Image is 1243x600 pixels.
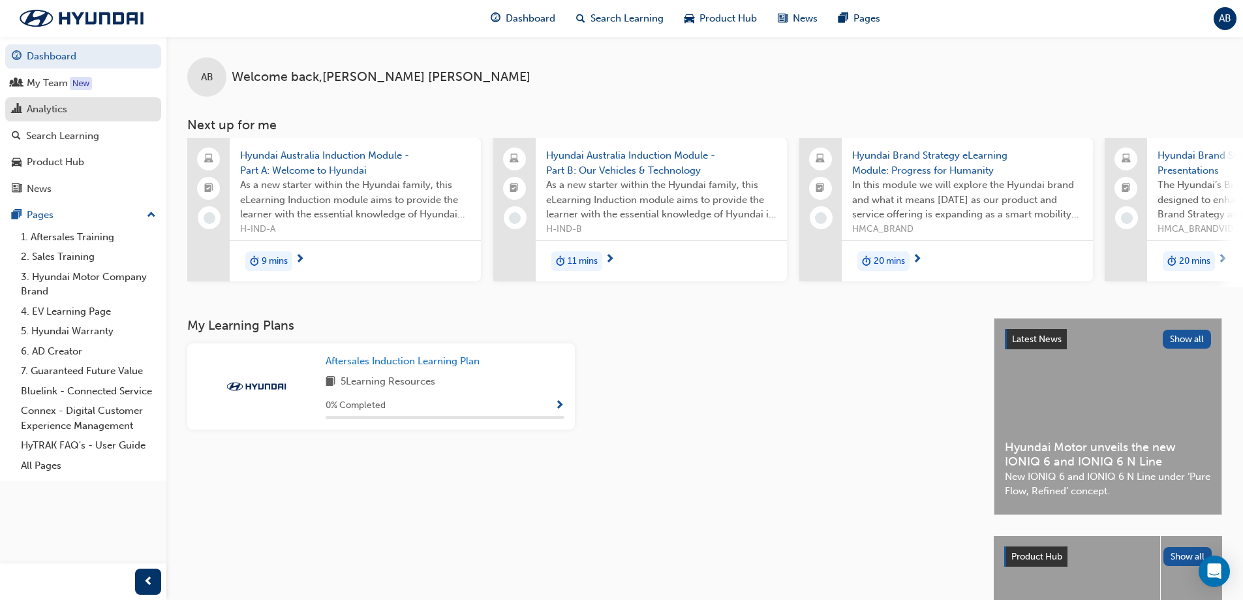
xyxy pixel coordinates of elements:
span: AB [1219,11,1231,26]
div: News [27,182,52,197]
span: learningRecordVerb_NONE-icon [815,212,827,224]
span: duration-icon [556,253,565,270]
span: car-icon [684,10,694,27]
h3: My Learning Plans [187,318,973,333]
button: AB [1214,7,1236,30]
div: Analytics [27,102,67,117]
div: Search Learning [26,129,99,144]
span: next-icon [1218,254,1227,266]
span: prev-icon [144,574,153,590]
span: next-icon [605,254,615,266]
a: car-iconProduct Hub [674,5,767,32]
span: Hyundai Australia Induction Module - Part A: Welcome to Hyundai [240,148,470,178]
span: Dashboard [506,11,555,26]
a: 4. EV Learning Page [16,302,161,322]
button: Show Progress [555,398,564,414]
span: duration-icon [1167,253,1176,270]
span: up-icon [147,207,156,224]
a: 7. Guaranteed Future Value [16,361,161,381]
span: booktick-icon [204,180,213,197]
span: car-icon [12,157,22,168]
button: Pages [5,203,161,227]
span: H-IND-B [546,222,776,237]
span: Product Hub [699,11,757,26]
a: news-iconNews [767,5,828,32]
span: New IONIQ 6 and IONIQ 6 N Line under ‘Pure Flow, Refined’ concept. [1005,469,1211,499]
span: Product Hub [1011,551,1062,562]
span: guage-icon [12,51,22,63]
span: Hyundai Australia Induction Module - Part B: Our Vehicles & Technology [546,148,776,178]
img: Trak [7,5,157,32]
a: 3. Hyundai Motor Company Brand [16,267,161,302]
span: Latest News [1012,334,1062,345]
a: 6. AD Creator [16,341,161,362]
a: My Team [5,71,161,95]
span: booktick-icon [510,180,519,197]
span: chart-icon [12,104,22,116]
button: DashboardMy TeamAnalyticsSearch LearningProduct HubNews [5,42,161,203]
a: Analytics [5,97,161,121]
span: book-icon [326,374,335,390]
span: 20 mins [874,254,905,269]
a: Hyundai Brand Strategy eLearning Module: Progress for HumanityIn this module we will explore the ... [799,138,1093,281]
span: laptop-icon [1122,151,1131,168]
a: All Pages [16,456,161,476]
a: Bluelink - Connected Service [16,381,161,402]
span: 11 mins [568,254,598,269]
span: duration-icon [862,253,871,270]
span: Aftersales Induction Learning Plan [326,355,480,367]
a: search-iconSearch Learning [566,5,674,32]
a: Product Hub [5,150,161,174]
button: Show all [1163,547,1212,566]
a: Search Learning [5,124,161,148]
a: HyTRAK FAQ's - User Guide [16,435,161,456]
span: 20 mins [1179,254,1210,269]
span: As a new starter within the Hyundai family, this eLearning Induction module aims to provide the l... [240,178,470,222]
a: Dashboard [5,44,161,69]
span: Hyundai Brand Strategy eLearning Module: Progress for Humanity [852,148,1082,178]
span: HMCA_BRAND [852,222,1082,237]
a: News [5,177,161,201]
div: Tooltip anchor [70,77,92,90]
span: News [793,11,818,26]
a: 1. Aftersales Training [16,227,161,247]
a: 5. Hyundai Warranty [16,321,161,341]
span: laptop-icon [510,151,519,168]
a: 2. Sales Training [16,247,161,267]
span: laptop-icon [816,151,825,168]
a: Latest NewsShow allHyundai Motor unveils the new IONIQ 6 and IONIQ 6 N LineNew IONIQ 6 and IONIQ ... [994,318,1222,515]
span: pages-icon [838,10,848,27]
a: Hyundai Australia Induction Module - Part A: Welcome to HyundaiAs a new starter within the Hyunda... [187,138,481,281]
span: people-icon [12,78,22,89]
a: Product HubShow all [1004,546,1212,567]
span: next-icon [295,254,305,266]
span: next-icon [912,254,922,266]
span: search-icon [12,131,21,142]
h3: Next up for me [166,118,1243,133]
span: AB [201,70,213,85]
a: Connex - Digital Customer Experience Management [16,401,161,435]
span: pages-icon [12,210,22,221]
span: learningRecordVerb_NONE-icon [204,212,215,224]
a: pages-iconPages [828,5,891,32]
img: Trak [221,380,292,393]
a: Latest NewsShow all [1005,329,1211,350]
span: duration-icon [250,253,259,270]
span: As a new starter within the Hyundai family, this eLearning Induction module aims to provide the l... [546,178,776,222]
div: Product Hub [27,155,84,170]
span: 0 % Completed [326,398,386,413]
span: Search Learning [591,11,664,26]
a: guage-iconDashboard [480,5,566,32]
span: laptop-icon [204,151,213,168]
span: Hyundai Motor unveils the new IONIQ 6 and IONIQ 6 N Line [1005,440,1211,469]
span: booktick-icon [1122,180,1131,197]
div: My Team [27,76,68,91]
span: news-icon [12,183,22,195]
span: In this module we will explore the Hyundai brand and what it means [DATE] as our product and serv... [852,178,1082,222]
span: H-IND-A [240,222,470,237]
span: learningRecordVerb_NONE-icon [1121,212,1133,224]
a: Hyundai Australia Induction Module - Part B: Our Vehicles & TechnologyAs a new starter within the... [493,138,787,281]
div: Pages [27,208,54,223]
